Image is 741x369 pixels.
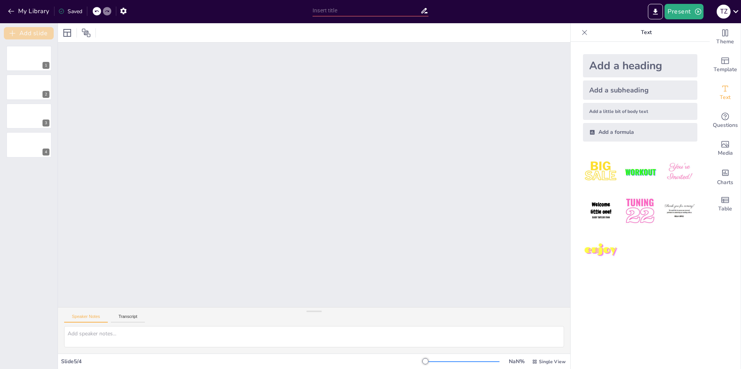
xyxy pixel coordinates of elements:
span: Template [714,65,737,74]
div: Add a heading [583,54,697,77]
div: 3 [6,103,52,129]
div: Add ready made slides [710,51,741,79]
img: 6.jpeg [661,193,697,229]
div: Add text boxes [710,79,741,107]
button: Present [665,4,703,19]
button: Add slide [4,27,54,39]
button: My Library [6,5,53,17]
img: 5.jpeg [622,193,658,229]
div: Get real-time input from your audience [710,107,741,135]
button: T Z [717,4,731,19]
div: 1 [6,46,52,71]
div: 1 [42,62,49,69]
div: Add charts and graphs [710,162,741,190]
span: Single View [539,359,566,365]
div: Change the overall theme [710,23,741,51]
img: 7.jpeg [583,232,619,268]
img: 2.jpeg [622,154,658,190]
span: Questions [713,121,738,130]
button: Export to PowerPoint [648,4,663,19]
p: Text [591,23,702,42]
span: Charts [717,178,733,187]
span: Media [718,149,733,157]
div: Slide 5 / 4 [61,358,425,365]
div: Add a little bit of body text [583,103,697,120]
div: Saved [58,8,82,15]
img: 1.jpeg [583,154,619,190]
span: Text [720,93,731,102]
div: 4 [42,149,49,155]
div: Add a formula [583,123,697,142]
div: Layout [61,27,73,39]
button: Speaker Notes [64,314,108,323]
div: 2 [42,91,49,98]
div: NaN % [507,358,526,365]
span: Position [82,28,91,38]
div: Add images, graphics, shapes or video [710,135,741,162]
div: Add a subheading [583,80,697,100]
div: 3 [42,120,49,126]
div: Add a table [710,190,741,218]
button: Transcript [111,314,145,323]
div: 4 [6,132,52,157]
span: Table [718,205,732,213]
div: 2 [6,74,52,100]
input: Insert title [313,5,420,16]
div: T Z [717,5,731,19]
img: 3.jpeg [661,154,697,190]
span: Theme [716,38,734,46]
img: 4.jpeg [583,193,619,229]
